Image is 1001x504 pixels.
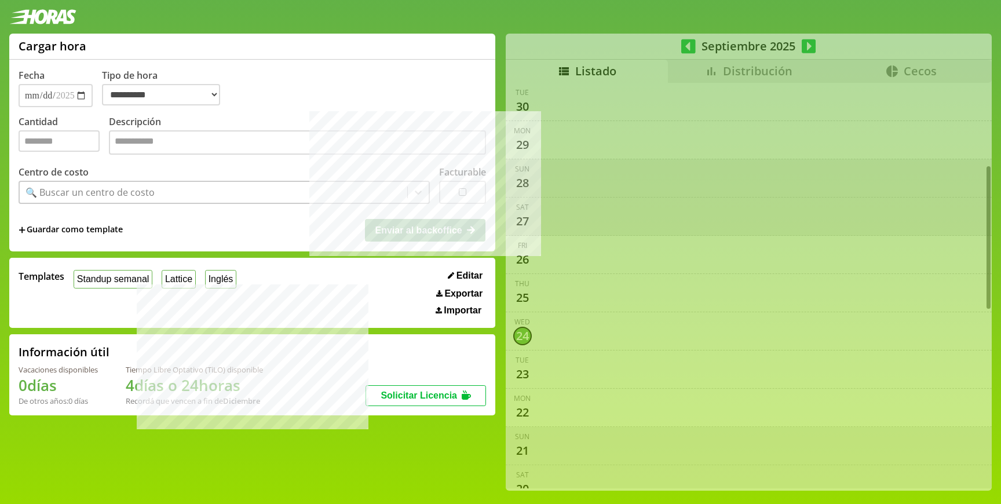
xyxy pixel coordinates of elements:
button: Solicitar Licencia [366,385,486,406]
button: Inglés [205,270,236,288]
div: Recordá que vencen a fin de [126,396,263,406]
h1: 4 días o 24 horas [126,375,263,396]
button: Standup semanal [74,270,152,288]
div: Tiempo Libre Optativo (TiLO) disponible [126,364,263,375]
h1: 0 días [19,375,98,396]
button: Exportar [433,288,486,300]
span: + [19,224,25,236]
div: 🔍 Buscar un centro de costo [25,186,155,199]
label: Facturable [439,166,486,178]
b: Diciembre [223,396,260,406]
span: Editar [456,271,483,281]
span: Solicitar Licencia [381,390,457,400]
label: Fecha [19,69,45,82]
select: Tipo de hora [102,84,220,105]
label: Centro de costo [19,166,89,178]
span: Exportar [444,288,483,299]
span: Importar [444,305,481,316]
label: Descripción [109,115,486,158]
div: Vacaciones disponibles [19,364,98,375]
span: +Guardar como template [19,224,123,236]
img: logotipo [9,9,76,24]
button: Lattice [162,270,196,288]
span: Templates [19,270,64,283]
input: Cantidad [19,130,100,152]
div: De otros años: 0 días [19,396,98,406]
button: Editar [444,270,486,282]
h2: Información útil [19,344,109,360]
textarea: Descripción [109,130,486,155]
h1: Cargar hora [19,38,86,54]
label: Cantidad [19,115,109,158]
label: Tipo de hora [102,69,229,107]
